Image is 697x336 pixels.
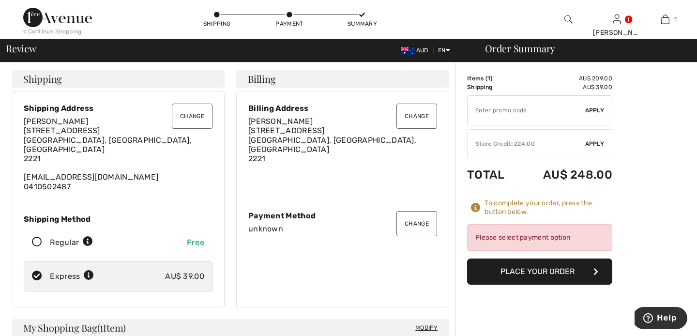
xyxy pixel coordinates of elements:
div: [PERSON_NAME] [593,28,640,38]
span: [STREET_ADDRESS] [GEOGRAPHIC_DATA], [GEOGRAPHIC_DATA], [GEOGRAPHIC_DATA] 2221 [24,126,192,163]
button: Place Your Order [467,259,612,285]
a: 1 [641,14,689,25]
img: 1ère Avenue [23,8,92,27]
span: Shipping [23,74,62,84]
button: Change [396,104,437,129]
a: Sign In [613,15,621,24]
span: 1 [674,15,677,24]
div: Shipping [202,19,231,28]
img: Australian Dollar [401,47,416,55]
div: Store Credit: 224.00 [468,139,585,148]
span: [PERSON_NAME] [248,117,313,126]
div: Regular [50,237,93,248]
span: Free [187,238,204,247]
span: EN [438,47,450,54]
td: AU$ 248.00 [518,158,612,191]
div: Express [50,271,94,282]
div: Shipping Address [24,104,212,113]
div: Payment Method [248,211,437,220]
td: AU$ 209.00 [518,74,612,83]
td: Shipping [467,83,518,92]
img: My Info [613,14,621,25]
button: Change [396,211,437,236]
span: Review [6,44,36,53]
td: Items ( ) [467,74,518,83]
span: AUD [401,47,432,54]
span: 1 [100,321,103,333]
td: Total [467,158,518,191]
div: Summary [348,19,377,28]
div: Order Summary [473,44,691,53]
div: Shipping Method [24,214,212,224]
span: ( Item) [97,321,126,334]
img: search the website [564,14,573,25]
td: AU$ 39.00 [518,83,612,92]
img: My Bag [661,14,669,25]
div: [EMAIL_ADDRESS][DOMAIN_NAME] 0410502487 [24,117,212,191]
span: 1 [487,75,490,82]
div: Billing Address [248,104,437,113]
div: Please select payment option [467,224,612,251]
span: Billing [248,74,275,84]
span: [STREET_ADDRESS] [GEOGRAPHIC_DATA], [GEOGRAPHIC_DATA], [GEOGRAPHIC_DATA] 2221 [248,126,416,163]
button: Change [172,104,212,129]
div: unknown [248,224,437,233]
span: [PERSON_NAME] [24,117,88,126]
span: Modify [415,323,438,333]
div: AU$ 39.00 [165,271,204,282]
div: Payment [275,19,304,28]
input: Promo code [468,96,585,125]
span: Apply [585,106,605,115]
iframe: Opens a widget where you can find more information [635,307,687,331]
div: To complete your order, press the button below. [485,199,612,216]
span: Apply [585,139,605,148]
div: < Continue Shopping [23,27,82,36]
